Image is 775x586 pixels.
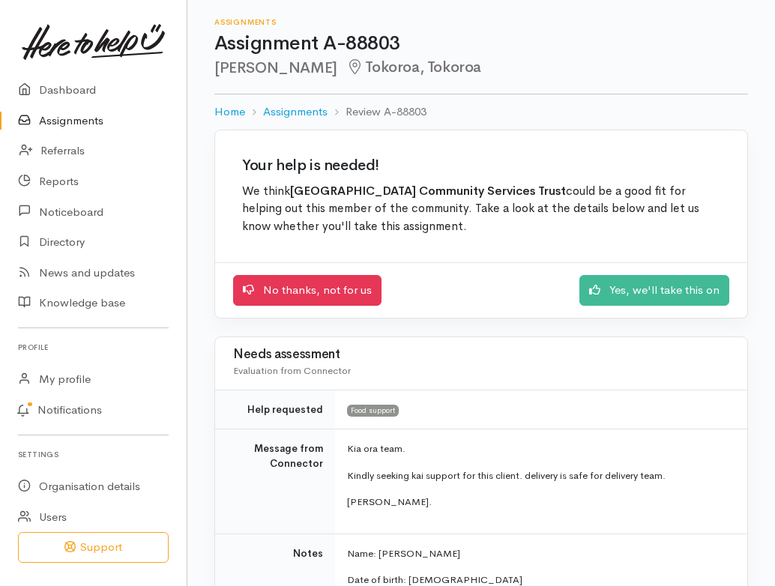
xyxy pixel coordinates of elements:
p: We think could be a good fit for helping out this member of the community. Take a look at the det... [242,183,720,236]
a: Yes, we'll take this on [579,275,729,306]
span: Food support [347,405,399,417]
p: Kia ora team. [347,441,729,456]
a: Assignments [263,103,328,121]
button: Support [18,532,169,563]
p: [PERSON_NAME]. [347,495,729,510]
h3: Needs assessment [233,348,729,362]
td: Message from Connector [215,429,335,534]
h1: Assignment A-88803 [214,33,748,55]
h6: Settings [18,444,169,465]
p: Name: [PERSON_NAME] [347,546,729,561]
h2: Your help is needed! [242,157,720,174]
nav: breadcrumb [214,94,748,130]
span: Evaluation from Connector [233,364,351,377]
li: Review A-88803 [328,103,426,121]
td: Help requested [215,390,335,429]
h6: Assignments [214,18,748,26]
p: Kindly seeking kai support for this client. delivery is safe for delivery team. [347,468,729,483]
a: No thanks, not for us [233,275,382,306]
a: Home [214,103,245,121]
span: Tokoroa, Tokoroa [346,58,481,76]
h6: Profile [18,337,169,357]
b: [GEOGRAPHIC_DATA] Community Services Trust [290,184,566,199]
h2: [PERSON_NAME] [214,59,748,76]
